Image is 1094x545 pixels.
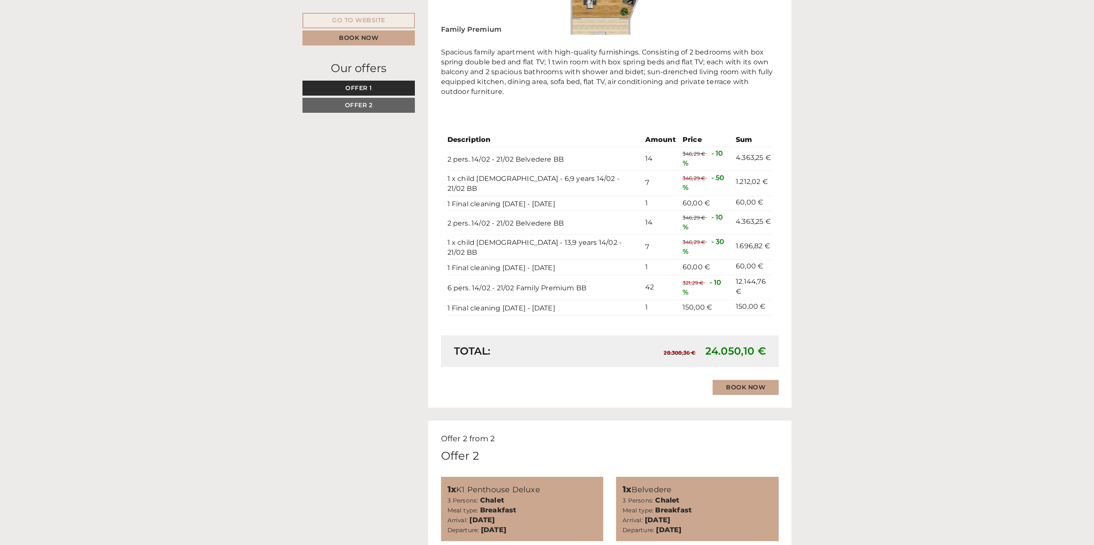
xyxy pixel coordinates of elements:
a: Book now [302,30,415,45]
td: 1 [642,300,679,316]
span: Offer 2 [345,101,373,109]
th: Price [679,133,732,147]
span: 60,00 € [683,263,710,271]
span: - 30 % [683,238,725,256]
a: Go to website [302,13,415,28]
small: 3 Persons: [447,497,478,504]
small: Departure: [623,527,654,533]
td: 1 Final cleaning [DATE] - [DATE] [447,259,642,275]
b: [DATE] [656,526,681,534]
small: Arrival: [623,517,643,524]
td: 1 Final cleaning [DATE] - [DATE] [447,300,642,316]
b: Breakfast [480,506,517,514]
th: Description [447,133,642,147]
span: 28.308,36 € [664,349,695,356]
b: [DATE] [481,526,506,534]
div: K1 Penthouse Deluxe [447,483,597,496]
small: Meal type: [623,507,653,514]
small: Arrival: [447,517,468,524]
div: Our offers [302,60,415,76]
td: 1 x child [DEMOGRAPHIC_DATA] - 13,9 years 14/02 - 21/02 BB [447,235,642,260]
b: Chalet [655,496,679,504]
td: 1 [642,196,679,211]
b: 1x [623,484,631,494]
span: 346,29 € [683,214,706,221]
td: 1 x child [DEMOGRAPHIC_DATA] - 6,9 years 14/02 - 21/02 BB [447,170,642,196]
span: 346,29 € [683,151,706,157]
td: 42 [642,275,679,300]
td: 1.212,02 € [732,170,772,196]
td: 4.363,25 € [732,211,772,235]
td: 2 pers. 14/02 - 21/02 Belvedere BB [447,211,642,235]
td: 4.363,25 € [732,147,772,171]
td: 14 [642,147,679,171]
small: Meal type: [447,507,478,514]
span: 24.050,10 € [705,345,766,357]
td: 14 [642,211,679,235]
td: 7 [642,235,679,260]
b: [DATE] [645,516,670,524]
small: Departure: [447,527,479,533]
span: Offer 2 from 2 [441,434,495,443]
span: 60,00 € [683,199,710,207]
span: - 50 % [683,174,725,192]
td: 7 [642,170,679,196]
div: Belvedere [623,483,772,496]
td: 60,00 € [732,196,772,211]
a: Book now [713,380,779,395]
span: 346,29 € [683,239,706,245]
b: Chalet [480,496,504,504]
th: Amount [642,133,679,147]
td: 2 pers. 14/02 - 21/02 Belvedere BB [447,147,642,171]
div: Offer 2 [441,448,479,464]
td: 6 pers. 14/02 - 21/02 Family Premium BB [447,275,642,300]
span: 321,29 € [683,280,704,286]
span: 346,29 € [683,175,706,181]
td: 60,00 € [732,259,772,275]
span: 150,00 € [683,303,713,311]
th: Sum [732,133,772,147]
div: Total: [447,344,610,358]
td: 1 [642,259,679,275]
td: 1 Final cleaning [DATE] - [DATE] [447,196,642,211]
b: Breakfast [655,506,692,514]
td: 12.144,76 € [732,275,772,300]
b: 1x [447,484,456,494]
div: Family Premium [441,18,515,35]
td: 150,00 € [732,300,772,316]
span: - 10 % [683,278,722,296]
td: 1.696,82 € [732,235,772,260]
small: 3 Persons: [623,497,653,504]
span: Offer 1 [345,84,372,92]
b: [DATE] [469,516,495,524]
p: Spacious family apartment with high-quality furnishings. Consisting of 2 bedrooms with box spring... [441,48,779,96]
